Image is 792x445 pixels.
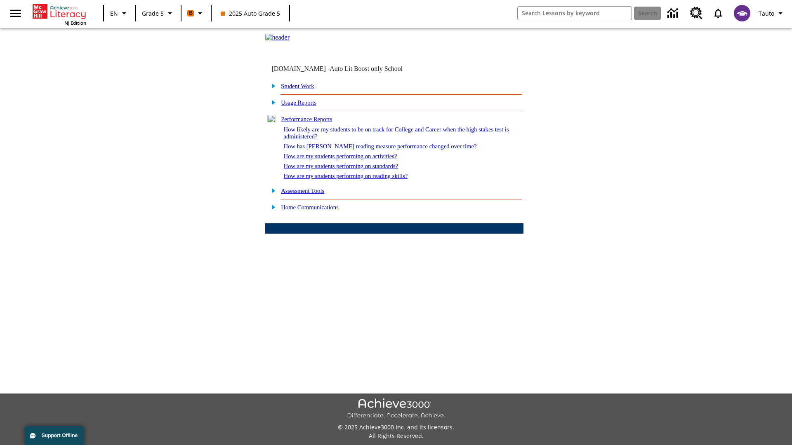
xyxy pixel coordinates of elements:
[729,2,755,24] button: Select a new avatar
[281,99,316,106] a: Usage Reports
[347,398,445,419] img: Achieve3000 Differentiate Accelerate Achieve
[189,8,193,18] span: B
[184,6,208,21] button: Boost Class color is orange. Change class color
[42,433,78,438] span: Support Offline
[33,2,86,26] div: Home
[281,83,314,89] a: Student Work
[267,203,276,211] img: plus.gif
[283,126,509,140] a: How likely are my students to be on track for College and Career when the high stakes test is adm...
[755,6,789,21] button: Profile/Settings
[139,6,178,21] button: Grade: Grade 5, Select a grade
[267,115,276,122] img: minus.gif
[106,6,133,21] button: Language: EN, Select a language
[267,187,276,194] img: plus.gif
[142,9,164,18] span: Grade 5
[283,173,408,179] a: How are my students performing on reading skills?
[267,82,276,89] img: plus.gif
[271,65,423,73] td: [DOMAIN_NAME] -
[685,2,707,24] a: Resource Center, Will open in new tab
[518,7,632,20] input: search field
[707,2,729,24] a: Notifications
[734,5,750,21] img: avatar image
[759,9,774,18] span: Tauto
[281,204,339,211] a: Home Communications
[281,187,324,194] a: Assessment Tools
[283,153,397,159] a: How are my students performing on activities?
[64,20,86,26] span: NJ Edition
[25,426,84,445] button: Support Offline
[265,34,290,41] img: header
[283,143,476,150] a: How has [PERSON_NAME] reading measure performance changed over time?
[267,98,276,106] img: plus.gif
[330,65,403,72] nobr: Auto Lit Boost only School
[221,9,280,18] span: 2025 Auto Grade 5
[283,163,398,169] a: How are my students performing on standards?
[281,116,332,122] a: Performance Reports
[110,9,118,18] span: EN
[3,1,28,26] button: Open side menu
[662,2,685,25] a: Data Center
